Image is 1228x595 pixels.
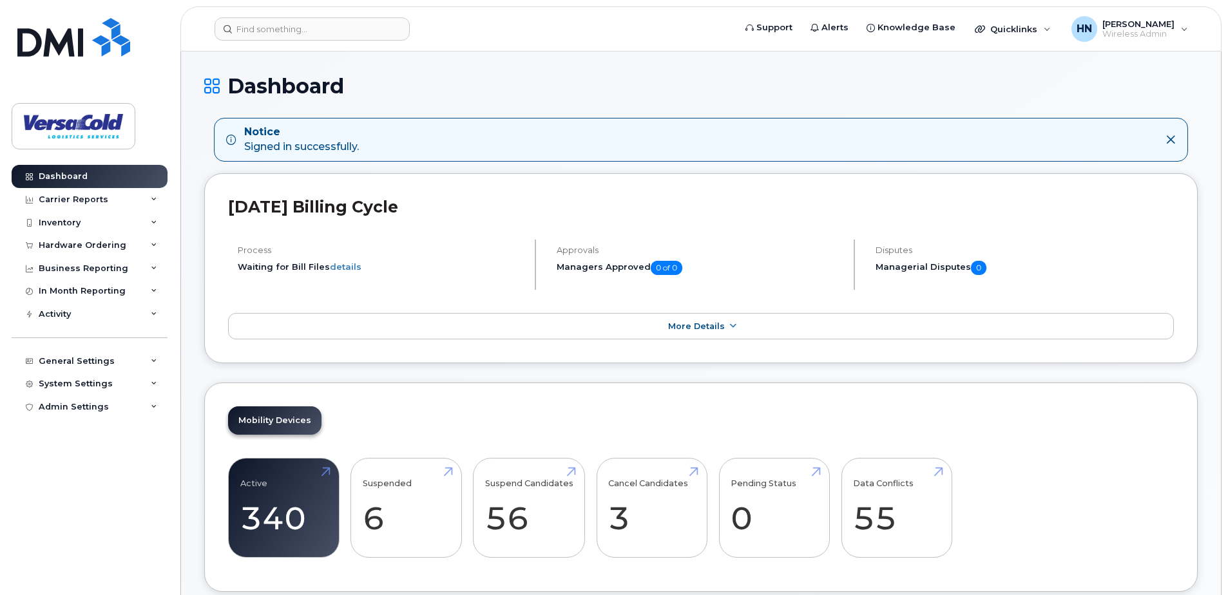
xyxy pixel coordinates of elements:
span: 0 [971,261,986,275]
h2: [DATE] Billing Cycle [228,197,1174,216]
h1: Dashboard [204,75,1198,97]
strong: Notice [244,125,359,140]
div: Signed in successfully. [244,125,359,155]
a: Data Conflicts 55 [853,466,940,551]
span: More Details [668,321,725,331]
a: Cancel Candidates 3 [608,466,695,551]
h4: Approvals [557,245,843,255]
span: 0 of 0 [651,261,682,275]
a: Pending Status 0 [731,466,818,551]
a: details [330,261,361,272]
a: Suspended 6 [363,466,450,551]
h5: Managers Approved [557,261,843,275]
h4: Process [238,245,524,255]
h5: Managerial Disputes [876,261,1174,275]
a: Suspend Candidates 56 [485,466,573,551]
a: Mobility Devices [228,406,321,435]
a: Active 340 [240,466,327,551]
h4: Disputes [876,245,1174,255]
li: Waiting for Bill Files [238,261,524,273]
